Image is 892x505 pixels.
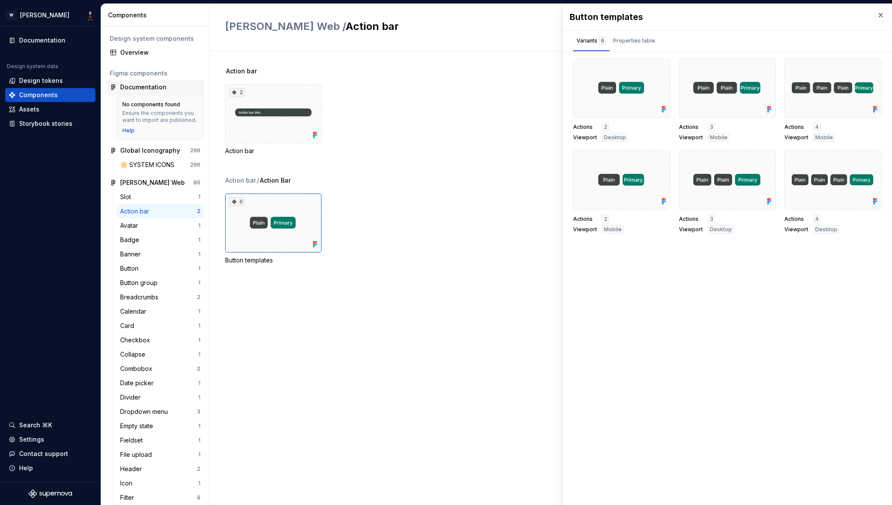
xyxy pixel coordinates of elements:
div: Assets [19,105,39,114]
div: Overview [120,48,200,57]
a: Global Iconography296 [106,144,204,157]
h2: Action bar [225,20,753,33]
div: 6 [229,197,245,206]
div: 1 [198,437,200,444]
div: 1 [198,423,200,430]
div: Filter [120,493,138,502]
span: 2 [604,216,607,223]
div: Slot [120,193,134,201]
div: 2 [197,294,200,301]
span: Mobile [710,134,728,141]
span: Viewport [679,226,703,233]
a: Dropdown menu3 [117,405,204,419]
div: No components found [122,101,180,108]
div: Properties table [613,36,655,45]
div: 1 [198,337,200,344]
span: 2 [604,124,607,131]
div: Storybook stories [19,119,72,128]
a: File upload1 [117,448,204,462]
span: [PERSON_NAME] Web / [225,20,346,33]
div: Documentation [19,36,66,45]
div: 1 [198,322,200,329]
a: Badge1 [117,233,204,247]
span: Mobile [815,134,833,141]
a: Design tokens [5,74,95,88]
div: 1 [198,279,200,286]
div: 1 [198,265,200,272]
div: Card [120,321,138,330]
button: W[PERSON_NAME]Adam [2,6,99,24]
div: Checkbox [120,336,154,344]
span: Actions [573,124,597,131]
a: Documentation [106,80,204,94]
div: Search ⌘K [19,421,52,430]
div: 1 [198,236,200,243]
div: 6Button templates [225,193,321,265]
span: 3 [710,216,713,223]
span: Desktop [815,226,837,233]
div: Action bar [120,207,153,216]
div: Dropdown menu [120,407,171,416]
a: Assets [5,102,95,116]
div: 1 [198,351,200,358]
span: Actions [679,124,703,131]
div: Button templates [570,11,866,23]
div: [PERSON_NAME] Web [120,178,185,187]
div: Date picker [120,379,157,387]
a: Fieldset1 [117,433,204,447]
div: 1 [198,222,200,229]
div: 1 [198,251,200,258]
div: 6 [599,36,606,45]
a: Collapse1 [117,348,204,361]
div: Design system components [110,34,200,43]
div: Breadcrumbs [120,293,162,302]
span: Viewport [573,134,597,141]
div: Empty state [120,422,157,430]
a: Storybook stories [5,117,95,131]
a: Icon1 [117,476,204,490]
div: Collapse [120,350,149,359]
div: Badge [120,236,143,244]
div: 86 [193,179,200,186]
div: Action bar [225,147,321,155]
div: Button group [120,279,161,287]
div: Header [120,465,145,473]
div: Banner [120,250,144,259]
a: Divider1 [117,390,204,404]
a: Overview [106,46,204,59]
span: 4 [815,216,819,223]
div: W [6,10,16,20]
div: Variants [577,36,606,45]
span: Desktop [710,226,732,233]
span: Viewport [784,226,808,233]
span: / [257,176,259,185]
div: Ensure the components you want to import are published. [122,110,198,124]
span: Actions [784,216,808,223]
span: Actions [679,216,703,223]
span: Mobile [604,226,622,233]
button: Help [5,461,95,475]
div: 2 [229,88,245,97]
a: Date picker1 [117,376,204,390]
div: Design tokens [19,76,63,85]
span: Viewport [784,134,808,141]
a: Breadcrumbs2 [117,290,204,304]
button: Contact support [5,447,95,461]
a: Button1 [117,262,204,275]
a: Slot1 [117,190,204,204]
div: Fieldset [120,436,146,445]
button: Search ⌘K [5,418,95,432]
svg: Supernova Logo [29,489,72,498]
a: [PERSON_NAME] Web86 [106,176,204,190]
a: Documentation [5,33,95,47]
div: Button templates [225,256,321,265]
a: Header2 [117,462,204,476]
span: Action Bar [260,176,291,185]
span: Viewport [679,134,703,141]
div: 2 [197,365,200,372]
a: Combobox2 [117,362,204,376]
span: Actions [573,216,597,223]
a: Empty state1 [117,419,204,433]
span: 3 [710,124,713,131]
span: Desktop [604,134,626,141]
